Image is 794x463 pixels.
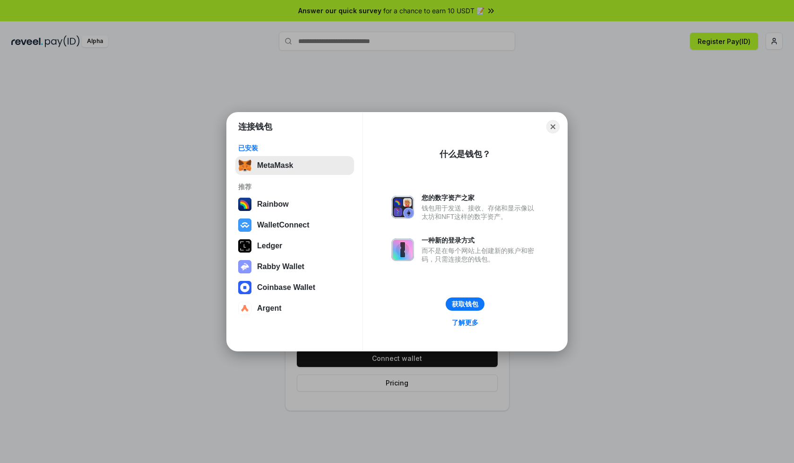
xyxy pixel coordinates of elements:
[235,216,354,235] button: WalletConnect
[235,156,354,175] button: MetaMask
[238,159,251,172] img: svg+xml,%3Csvg%20fill%3D%22none%22%20height%3D%2233%22%20viewBox%3D%220%200%2035%2033%22%20width%...
[257,262,304,271] div: Rabby Wallet
[391,238,414,261] img: svg+xml,%3Csvg%20xmlns%3D%22http%3A%2F%2Fwww.w3.org%2F2000%2Fsvg%22%20fill%3D%22none%22%20viewBox...
[546,120,560,133] button: Close
[238,260,251,273] img: svg+xml,%3Csvg%20xmlns%3D%22http%3A%2F%2Fwww.w3.org%2F2000%2Fsvg%22%20fill%3D%22none%22%20viewBox...
[446,297,484,311] button: 获取钱包
[238,144,351,152] div: 已安装
[257,283,315,292] div: Coinbase Wallet
[235,236,354,255] button: Ledger
[235,257,354,276] button: Rabby Wallet
[238,121,272,132] h1: 连接钱包
[235,278,354,297] button: Coinbase Wallet
[257,304,282,313] div: Argent
[422,236,539,245] div: 一种新的登录方式
[238,281,251,294] img: svg+xml,%3Csvg%20width%3D%2228%22%20height%3D%2228%22%20viewBox%3D%220%200%2028%2028%22%20fill%3D...
[238,218,251,232] img: svg+xml,%3Csvg%20width%3D%2228%22%20height%3D%2228%22%20viewBox%3D%220%200%2028%2028%22%20fill%3D...
[422,204,539,221] div: 钱包用于发送、接收、存储和显示像以太坊和NFT这样的数字资产。
[452,318,478,327] div: 了解更多
[257,221,310,229] div: WalletConnect
[446,316,484,329] a: 了解更多
[257,242,282,250] div: Ledger
[257,161,293,170] div: MetaMask
[238,198,251,211] img: svg+xml,%3Csvg%20width%3D%22120%22%20height%3D%22120%22%20viewBox%3D%220%200%20120%20120%22%20fil...
[257,200,289,209] div: Rainbow
[238,302,251,315] img: svg+xml,%3Csvg%20width%3D%2228%22%20height%3D%2228%22%20viewBox%3D%220%200%2028%2028%22%20fill%3D...
[422,246,539,263] div: 而不是在每个网站上创建新的账户和密码，只需连接您的钱包。
[235,299,354,318] button: Argent
[391,196,414,218] img: svg+xml,%3Csvg%20xmlns%3D%22http%3A%2F%2Fwww.w3.org%2F2000%2Fsvg%22%20fill%3D%22none%22%20viewBox...
[422,193,539,202] div: 您的数字资产之家
[440,149,491,160] div: 什么是钱包？
[452,300,478,308] div: 获取钱包
[235,195,354,214] button: Rainbow
[238,239,251,253] img: svg+xml,%3Csvg%20xmlns%3D%22http%3A%2F%2Fwww.w3.org%2F2000%2Fsvg%22%20width%3D%2228%22%20height%3...
[238,183,351,191] div: 推荐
